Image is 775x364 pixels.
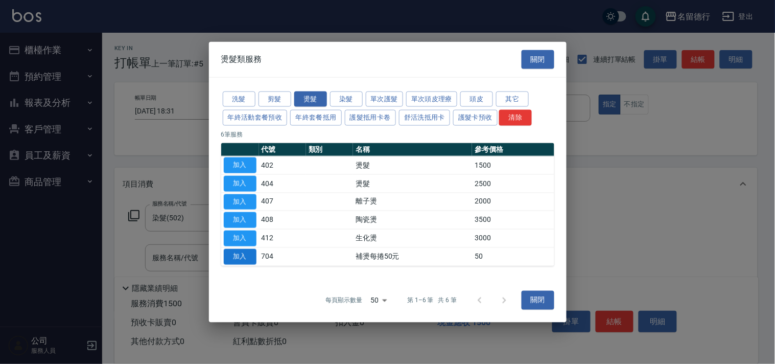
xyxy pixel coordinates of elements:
[259,247,306,266] td: 704
[221,130,554,139] p: 6 筆服務
[353,143,472,156] th: 名稱
[522,291,554,310] button: 關閉
[472,193,554,211] td: 2000
[259,211,306,229] td: 408
[259,156,306,174] td: 402
[472,211,554,229] td: 3500
[330,91,363,107] button: 染髮
[499,110,532,126] button: 清除
[366,91,404,107] button: 單次護髮
[522,50,554,69] button: 關閉
[472,143,554,156] th: 參考價格
[224,194,256,210] button: 加入
[345,110,396,126] button: 護髮抵用卡卷
[325,295,362,305] p: 每頁顯示數量
[472,247,554,266] td: 50
[353,156,472,174] td: 燙髮
[223,91,255,107] button: 洗髮
[223,110,288,126] button: 年終活動套餐預收
[472,174,554,193] td: 2500
[406,91,457,107] button: 單次頭皮理療
[290,110,341,126] button: 年終套餐抵用
[366,286,391,314] div: 50
[221,54,262,64] span: 燙髮類服務
[224,231,256,246] button: 加入
[353,247,472,266] td: 補燙每捲50元
[407,295,457,305] p: 第 1–6 筆 共 6 筆
[453,110,498,126] button: 護髮卡預收
[294,91,327,107] button: 燙髮
[224,212,256,228] button: 加入
[353,229,472,247] td: 生化燙
[399,110,450,126] button: 舒活洗抵用卡
[472,156,554,174] td: 1500
[353,174,472,193] td: 燙髮
[259,174,306,193] td: 404
[259,143,306,156] th: 代號
[224,157,256,173] button: 加入
[306,143,353,156] th: 類別
[259,91,291,107] button: 剪髮
[353,211,472,229] td: 陶瓷燙
[259,193,306,211] td: 407
[259,229,306,247] td: 412
[224,248,256,264] button: 加入
[472,229,554,247] td: 3000
[496,91,529,107] button: 其它
[224,175,256,191] button: 加入
[460,91,493,107] button: 頭皮
[353,193,472,211] td: 離子燙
